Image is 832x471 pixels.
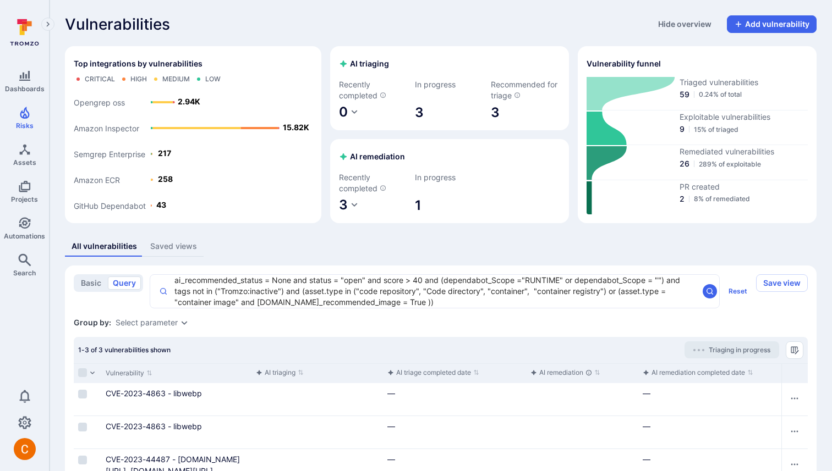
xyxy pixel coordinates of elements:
[13,269,36,277] span: Search
[709,346,770,354] span: Triaging in progress
[162,75,190,84] div: Medium
[643,368,753,377] button: Sort by function header() { return /*#__PURE__*/react__WEBPACK_IMPORTED_MODULE_0__.createElement(...
[74,88,313,214] svg: Top integrations by vulnerabilities bar
[643,453,776,465] div: —
[78,456,87,464] span: Select row
[380,92,386,98] svg: AI triaged vulnerabilities in the last 7 days
[65,15,170,33] span: Vulnerabilities
[339,104,348,120] span: 0
[415,104,484,121] span: 3
[383,416,526,448] div: Cell for aiCtx.triageFinishedAt
[638,383,781,415] div: Cell for aiCtx.remediationFinishedAt
[101,383,251,415] div: Cell for Vulnerability
[156,200,166,209] text: 43
[158,148,171,158] text: 217
[251,416,383,448] div: Cell for aiCtx
[491,79,560,101] span: Recommended for triage
[383,383,526,415] div: Cell for aiCtx.triageFinishedAt
[106,369,152,378] button: Sort by Vulnerability
[150,274,720,308] div: Intelligence Graph search area
[339,151,405,162] h2: AI remediation
[283,123,309,132] text: 15.82K
[72,241,137,252] div: All vulnerabilities
[786,390,803,407] button: Row actions menu
[339,196,359,214] button: 3
[65,236,817,257] div: assets tabs
[781,416,808,448] div: Cell for
[4,232,45,240] span: Automations
[781,383,808,415] div: Cell for
[786,341,803,359] button: Manage columns
[74,416,101,448] div: Cell for selection
[256,368,304,377] button: Sort by function header() { return /*#__PURE__*/react__WEBPACK_IMPORTED_MODULE_0__.createElement(...
[74,317,111,328] span: Group by:
[643,420,776,432] div: —
[76,276,106,290] button: basic
[415,197,484,214] span: 1
[680,124,685,135] span: 9
[526,383,639,415] div: Cell for aiCtx.remediationStatus
[643,387,776,399] div: —
[44,20,52,29] i: Expand navigation menu
[643,367,745,378] div: AI remediation completed date
[65,46,321,223] div: Top integrations by vulnerabilities
[680,193,685,204] span: 2
[680,89,689,100] span: 59
[727,15,817,33] button: Add vulnerability
[786,423,803,440] button: Row actions menu
[150,241,197,252] div: Saved views
[78,423,87,431] span: Select row
[74,383,101,415] div: Cell for selection
[74,201,146,210] text: GitHub Dependabot
[415,79,484,90] span: In progress
[652,15,718,33] button: Hide overview
[339,103,359,121] button: 0
[101,416,251,448] div: Cell for Vulnerability
[387,453,521,465] div: —
[116,318,189,327] div: grouping parameters
[387,420,521,432] div: —
[680,146,808,157] span: Remediated vulnerabilities
[5,85,45,93] span: Dashboards
[116,318,178,327] button: Select parameter
[680,77,808,88] span: Triaged vulnerabilities
[699,160,761,168] span: 289% of exploitable
[380,185,386,191] svg: AI remediated vulnerabilities in the last 7 days
[587,58,661,69] h2: Vulnerability funnel
[724,282,752,300] button: Reset
[756,274,808,292] button: Save view
[11,195,38,203] span: Projects
[638,416,781,448] div: Cell for aiCtx.remediationFinishedAt
[41,18,54,31] button: Expand navigation menu
[339,58,389,69] h2: AI triaging
[251,383,383,415] div: Cell for aiCtx
[78,368,87,377] span: Select all rows
[74,97,125,107] text: Opengrep oss
[680,112,808,123] span: Exploitable vulnerabilities
[178,97,200,106] text: 2.94K
[74,175,120,184] text: Amazon ECR
[680,158,689,169] span: 26
[680,181,808,192] span: PR created
[14,438,36,460] div: Camilo Rivera
[108,276,141,290] button: query
[530,367,592,378] div: AI remediation
[78,346,171,354] span: 1-3 of 3 vulnerabilities shown
[13,158,36,167] span: Assets
[491,104,560,121] a: 3
[180,318,189,327] button: Expand dropdown
[703,284,717,298] button: search
[74,58,202,69] span: Top integrations by vulnerabilities
[694,125,738,134] span: 15% of triaged
[693,349,704,351] img: Loading...
[85,75,115,84] div: Critical
[699,90,742,98] span: 0.24% of total
[130,75,147,84] div: High
[694,195,750,203] span: 8% of remediated
[387,387,521,399] div: —
[78,390,87,398] span: Select row
[158,174,173,184] text: 258
[106,389,202,398] a: CVE-2023-4863 - libwebp
[339,172,408,194] span: Recently completed
[526,416,639,448] div: Cell for aiCtx.remediationStatus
